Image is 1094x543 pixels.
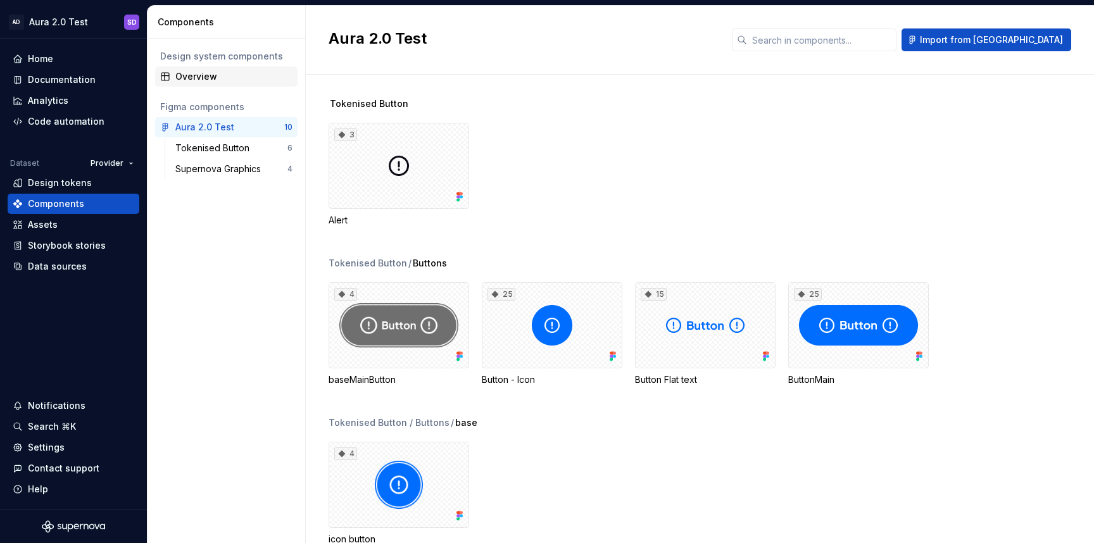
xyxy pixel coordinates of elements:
[28,399,85,412] div: Notifications
[8,479,139,499] button: Help
[641,288,667,301] div: 15
[8,49,139,69] a: Home
[482,282,622,386] div: 25Button - Icon
[329,257,407,270] div: Tokenised Button
[329,416,450,429] div: Tokenised Button / Buttons
[8,91,139,111] a: Analytics
[175,163,266,175] div: Supernova Graphics
[28,177,92,189] div: Design tokens
[334,447,357,460] div: 4
[920,34,1063,46] span: Import from [GEOGRAPHIC_DATA]
[85,154,139,172] button: Provider
[329,373,469,386] div: baseMainButton
[28,441,65,454] div: Settings
[28,53,53,65] div: Home
[155,117,298,137] a: Aura 2.0 Test10
[487,288,515,301] div: 25
[175,121,234,134] div: Aura 2.0 Test
[284,122,292,132] div: 10
[329,282,469,386] div: 4baseMainButton
[28,260,87,273] div: Data sources
[329,28,717,49] h2: Aura 2.0 Test
[8,416,139,437] button: Search ⌘K
[635,373,776,386] div: Button Flat text
[747,28,896,51] input: Search in components...
[28,218,58,231] div: Assets
[28,420,76,433] div: Search ⌘K
[155,66,298,87] a: Overview
[794,288,822,301] div: 25
[8,70,139,90] a: Documentation
[127,17,137,27] div: SD
[287,164,292,174] div: 4
[8,215,139,235] a: Assets
[160,50,292,63] div: Design system components
[287,143,292,153] div: 6
[8,256,139,277] a: Data sources
[8,437,139,458] a: Settings
[28,483,48,496] div: Help
[175,142,255,154] div: Tokenised Button
[42,520,105,533] svg: Supernova Logo
[902,28,1071,51] button: Import from [GEOGRAPHIC_DATA]
[160,101,292,113] div: Figma components
[455,416,477,429] span: base
[334,128,357,141] div: 3
[330,97,408,110] span: Tokenised Button
[170,138,298,158] a: Tokenised Button6
[8,396,139,416] button: Notifications
[329,214,469,227] div: Alert
[413,257,447,270] span: Buttons
[8,111,139,132] a: Code automation
[170,159,298,179] a: Supernova Graphics4
[28,73,96,86] div: Documentation
[8,194,139,214] a: Components
[329,123,469,227] div: 3Alert
[788,373,929,386] div: ButtonMain
[28,462,99,475] div: Contact support
[408,257,412,270] span: /
[28,94,68,107] div: Analytics
[788,282,929,386] div: 25ButtonMain
[482,373,622,386] div: Button - Icon
[10,158,39,168] div: Dataset
[28,115,104,128] div: Code automation
[451,416,454,429] span: /
[91,158,123,168] span: Provider
[175,70,292,83] div: Overview
[8,458,139,478] button: Contact support
[8,235,139,256] a: Storybook stories
[334,288,357,301] div: 4
[28,197,84,210] div: Components
[9,15,24,30] div: AD
[29,16,88,28] div: Aura 2.0 Test
[158,16,300,28] div: Components
[28,239,106,252] div: Storybook stories
[3,8,144,35] button: ADAura 2.0 TestSD
[635,282,776,386] div: 15Button Flat text
[8,173,139,193] a: Design tokens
